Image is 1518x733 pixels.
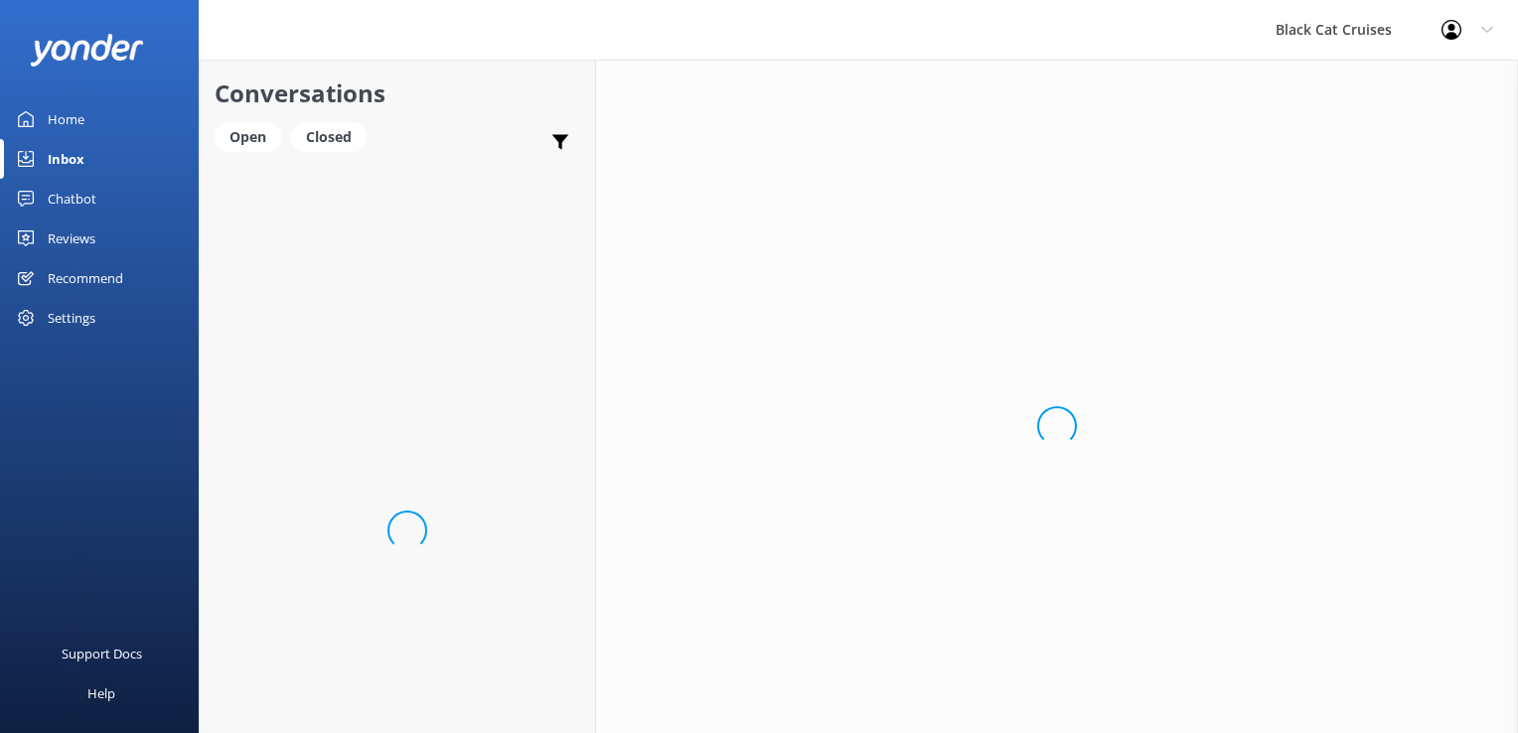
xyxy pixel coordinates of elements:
div: Reviews [48,219,95,258]
div: Home [48,99,84,139]
div: Closed [291,122,367,152]
h2: Conversations [215,74,580,112]
a: Closed [291,125,377,147]
div: Chatbot [48,179,96,219]
div: Recommend [48,258,123,298]
img: yonder-white-logo.png [30,34,144,67]
div: Open [215,122,281,152]
div: Help [87,673,115,713]
div: Inbox [48,139,84,179]
div: Support Docs [62,634,142,673]
a: Open [215,125,291,147]
div: Settings [48,298,95,338]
